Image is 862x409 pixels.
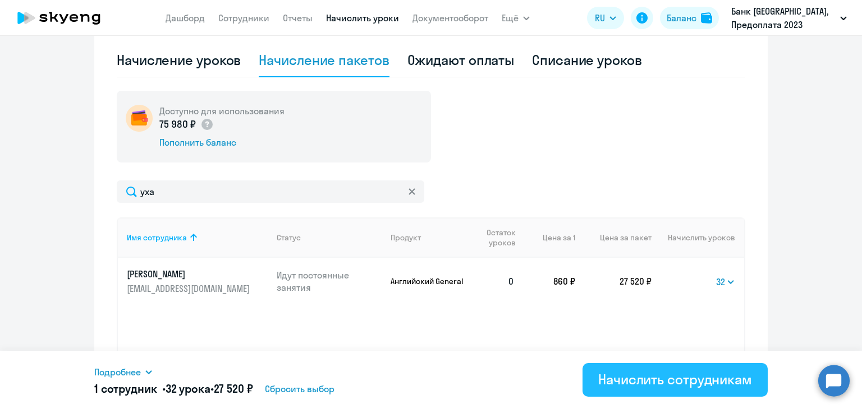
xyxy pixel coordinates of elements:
[583,363,768,397] button: Начислить сотрудникам
[277,269,382,294] p: Идут постоянные занятия
[214,382,253,396] span: 27 520 ₽
[701,12,712,24] img: balance
[126,105,153,132] img: wallet-circle.png
[731,4,836,31] p: Банк [GEOGRAPHIC_DATA], Предоплата 2023
[277,233,382,243] div: Статус
[117,180,424,203] input: Поиск по имени, email, продукту или статусу
[166,382,210,396] span: 32 урока
[532,51,642,69] div: Списание уроков
[127,233,268,243] div: Имя сотрудника
[265,382,334,396] span: Сбросить выбор
[127,268,268,295] a: [PERSON_NAME][EMAIL_ADDRESS][DOMAIN_NAME]
[259,51,389,69] div: Начисление пакетов
[502,7,530,29] button: Ещё
[502,11,519,25] span: Ещё
[127,233,187,243] div: Имя сотрудника
[159,105,285,117] h5: Доступно для использования
[391,276,466,286] p: Английский General
[667,11,696,25] div: Баланс
[598,370,752,388] div: Начислить сотрудникам
[466,258,524,305] td: 0
[159,136,285,148] div: Пополнить баланс
[575,258,652,305] td: 27 520 ₽
[117,51,241,69] div: Начисление уроков
[218,12,269,24] a: Сотрудники
[277,233,301,243] div: Статус
[407,51,515,69] div: Ожидают оплаты
[283,12,313,24] a: Отчеты
[326,12,399,24] a: Начислить уроки
[475,227,524,248] div: Остаток уроков
[391,233,466,243] div: Продукт
[391,233,421,243] div: Продукт
[475,227,515,248] span: Остаток уроков
[595,11,605,25] span: RU
[94,365,141,379] span: Подробнее
[412,12,488,24] a: Документооборот
[166,12,205,24] a: Дашборд
[524,217,575,258] th: Цена за 1
[575,217,652,258] th: Цена за пакет
[524,258,575,305] td: 860 ₽
[660,7,719,29] button: Балансbalance
[127,268,253,280] p: [PERSON_NAME]
[587,7,624,29] button: RU
[127,282,253,295] p: [EMAIL_ADDRESS][DOMAIN_NAME]
[159,117,214,132] p: 75 980 ₽
[94,381,253,397] h5: 1 сотрудник • •
[652,217,744,258] th: Начислить уроков
[726,4,852,31] button: Банк [GEOGRAPHIC_DATA], Предоплата 2023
